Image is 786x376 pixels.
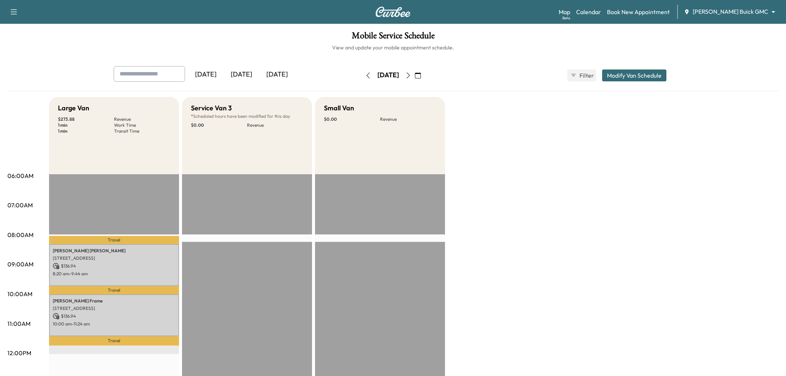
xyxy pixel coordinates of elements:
p: [PERSON_NAME] Frame [53,298,175,304]
p: [PERSON_NAME] [PERSON_NAME] [53,248,175,254]
h5: Small Van [324,103,354,113]
p: $ 0.00 [324,116,380,122]
p: Travel [49,336,179,346]
button: Modify Van Schedule [602,69,666,81]
p: Revenue [380,116,436,122]
img: Curbee Logo [375,7,411,17]
p: Scheduled hours have been modified for this day [191,113,303,119]
a: MapBeta [559,7,570,16]
p: 08:00AM [7,230,33,239]
h6: View and update your mobile appointment schedule. [7,44,779,51]
p: 10:00 am - 11:24 am [53,321,175,327]
p: 11:00AM [7,319,30,328]
p: 07:00AM [7,201,33,210]
p: Work Time [114,122,170,128]
p: [STREET_ADDRESS] [53,255,175,261]
a: Book New Appointment [607,7,670,16]
p: 10:00AM [7,289,32,298]
p: $ 136.94 [53,263,175,269]
h1: Mobile Service Schedule [7,31,779,44]
span: [PERSON_NAME] Buick GMC [693,7,768,16]
div: [DATE] [259,66,295,83]
p: 09:00AM [7,260,33,269]
button: Filter [567,69,596,81]
p: 8:20 am - 9:44 am [53,271,175,277]
p: 06:00AM [7,171,33,180]
p: 12:00PM [7,349,31,357]
p: Travel [49,236,179,244]
div: Beta [562,15,570,21]
p: [STREET_ADDRESS] [53,305,175,311]
p: Revenue [247,122,303,128]
h5: Service Van 3 [191,103,232,113]
p: $ 0.00 [191,122,247,128]
div: [DATE] [188,66,224,83]
h5: Large Van [58,103,89,113]
p: Transit Time [114,128,170,134]
p: $ 136.94 [53,313,175,320]
a: Calendar [576,7,601,16]
div: [DATE] [377,71,399,80]
div: [DATE] [224,66,259,83]
p: 1 min [58,122,114,128]
span: Filter [579,71,593,80]
p: 1 min [58,128,114,134]
p: Travel [49,286,179,294]
p: $ 273.88 [58,116,114,122]
p: Revenue [114,116,170,122]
